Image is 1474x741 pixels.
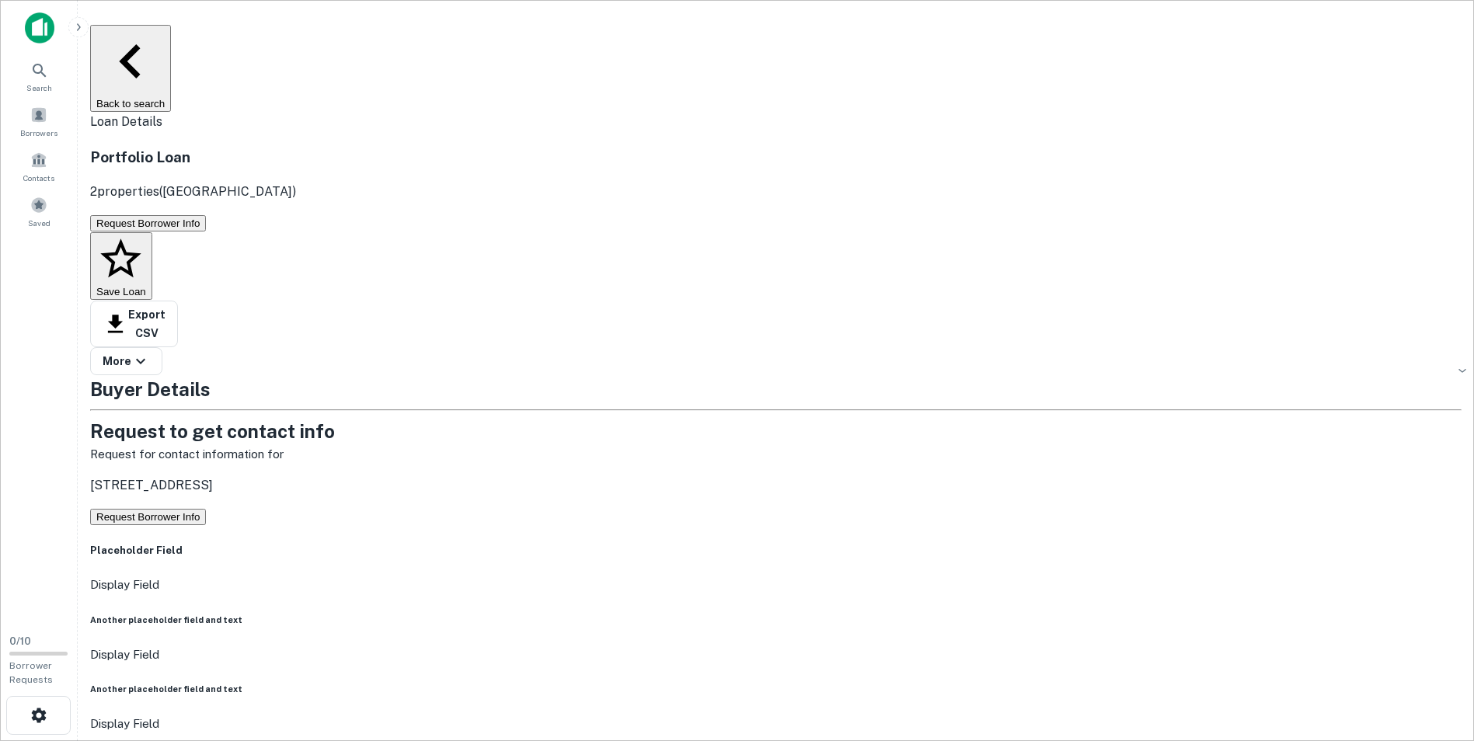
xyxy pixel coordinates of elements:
[1396,617,1474,691] iframe: Chat Widget
[90,509,206,525] button: Request Borrower Info
[5,55,73,97] a: Search
[90,476,1462,495] p: [STREET_ADDRESS]
[26,82,52,94] span: Search
[90,301,178,347] button: Export CSV
[23,172,54,184] span: Contacts
[90,614,1462,626] h6: Another placeholder field and text
[9,635,31,647] span: 0 / 10
[90,576,1462,594] p: Display Field
[90,417,1462,445] h4: Request to get contact info
[9,660,53,685] span: Borrower Requests
[90,146,1462,168] h3: Portfolio Loan
[90,375,1462,403] h4: Buyer Details
[5,190,73,232] a: Saved
[20,127,57,139] span: Borrowers
[25,12,54,43] img: capitalize-icon.png
[90,232,152,301] button: Save Loan
[90,715,1462,733] p: Display Field
[28,217,51,229] span: Saved
[90,183,1462,201] p: 2 properties ([GEOGRAPHIC_DATA])
[5,145,73,187] a: Contacts
[90,114,162,129] span: Loan Details
[90,543,1462,558] h5: Placeholder Field
[90,25,171,112] button: Back to search
[90,347,162,375] button: More
[90,445,1462,464] p: Request for contact information for
[90,645,1462,664] p: Display Field
[90,215,206,231] button: Request Borrower Info
[90,683,1462,695] h6: Another placeholder field and text
[5,100,73,142] a: Borrowers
